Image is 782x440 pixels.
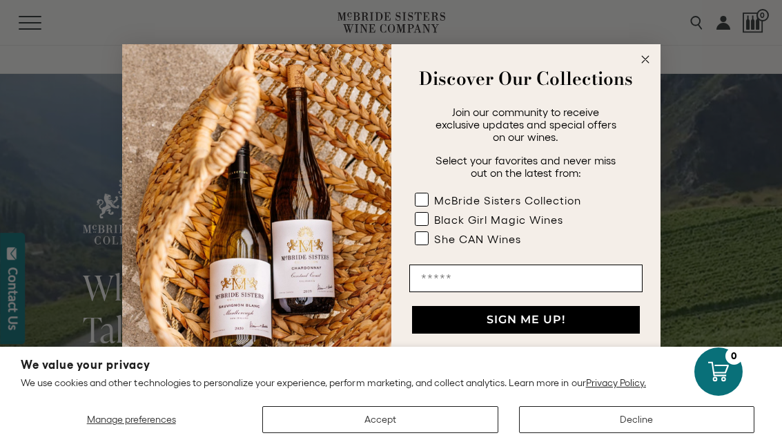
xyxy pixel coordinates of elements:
button: Close dialog [637,51,654,68]
p: We use cookies and other technologies to personalize your experience, perform marketing, and coll... [21,376,761,389]
div: McBride Sisters Collection [434,194,581,207]
a: Privacy Policy. [586,377,646,388]
img: 42653730-7e35-4af7-a99d-12bf478283cf.jpeg [122,44,391,396]
button: SIGN ME UP! [412,306,640,334]
input: Email [409,265,643,292]
div: She CAN Wines [434,233,521,245]
button: Manage preferences [21,406,242,433]
h2: We value your privacy [21,359,761,371]
button: Decline [519,406,754,433]
div: 0 [725,347,743,365]
strong: Discover Our Collections [419,65,633,92]
span: Manage preferences [87,414,176,425]
span: Join our community to receive exclusive updates and special offers on our wines. [436,106,616,143]
div: Black Girl Magic Wines [434,213,563,226]
span: Select your favorites and never miss out on the latest from: [436,154,616,179]
button: Accept [262,406,498,433]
